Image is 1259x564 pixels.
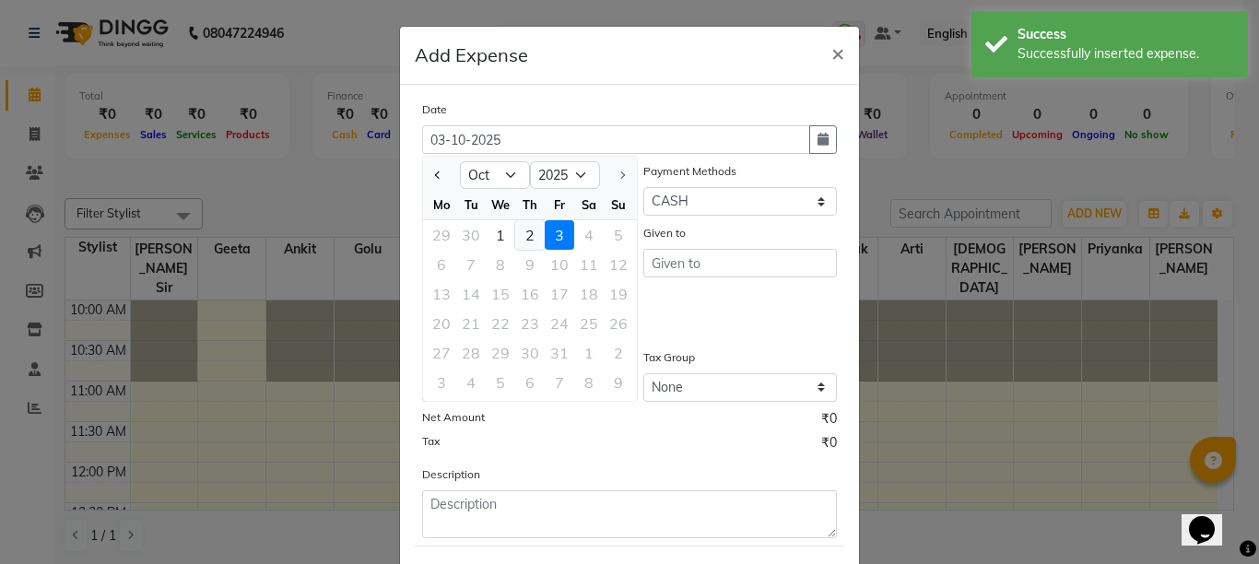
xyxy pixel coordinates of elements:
div: Fr [545,190,574,219]
div: Friday, October 3, 2025 [545,220,574,250]
div: Su [604,190,633,219]
button: Close [817,27,859,78]
div: Success [1018,25,1234,44]
label: Description [422,466,480,483]
span: ₹0 [821,409,837,433]
div: Th [515,190,545,219]
div: 3 [545,220,574,250]
label: Date [422,101,447,118]
div: Tuesday, September 30, 2025 [456,220,486,250]
iframe: chat widget [1182,490,1241,546]
div: We [486,190,515,219]
div: Tu [456,190,486,219]
label: Tax [422,433,440,450]
span: × [831,39,844,66]
div: 1 [486,220,515,250]
div: Thursday, October 2, 2025 [515,220,545,250]
select: Select year [530,161,600,189]
div: Mo [427,190,456,219]
span: ₹0 [821,433,837,457]
label: Net Amount [422,409,485,426]
div: Monday, September 29, 2025 [427,220,456,250]
label: Tax Group [643,349,695,366]
label: Payment Methods [643,163,736,180]
div: 2 [515,220,545,250]
div: Sa [574,190,604,219]
button: Previous month [430,160,446,190]
div: 29 [427,220,456,250]
h5: Add Expense [415,41,528,69]
select: Select month [460,161,530,189]
label: Given to [643,225,686,241]
div: Wednesday, October 1, 2025 [486,220,515,250]
div: Successfully inserted expense. [1018,44,1234,64]
div: 30 [456,220,486,250]
input: Given to [643,249,837,277]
